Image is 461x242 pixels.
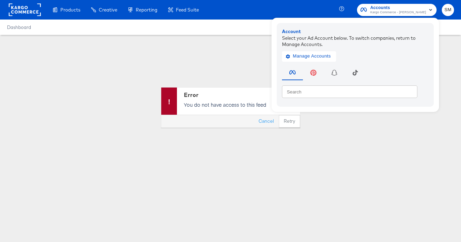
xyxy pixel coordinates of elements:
[287,52,331,60] span: Manage Accounts
[60,7,80,13] span: Products
[282,35,429,47] div: Select your Ad Account below. To switch companies, return to Manage Accounts.
[184,101,297,108] p: You do not have access to this feed
[279,115,300,128] button: Retry
[254,115,279,128] button: Cancel
[99,7,117,13] span: Creative
[370,10,426,15] span: Kargo Commerce - [PERSON_NAME]
[357,4,437,16] button: AccountsKargo Commerce - [PERSON_NAME]
[184,91,297,99] div: Error
[442,4,454,16] button: SM
[282,28,429,35] div: Account
[370,4,426,12] span: Accounts
[7,24,31,30] a: Dashboard
[445,6,451,14] span: SM
[176,7,199,13] span: Feed Suite
[136,7,157,13] span: Reporting
[282,51,336,61] button: Manage Accounts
